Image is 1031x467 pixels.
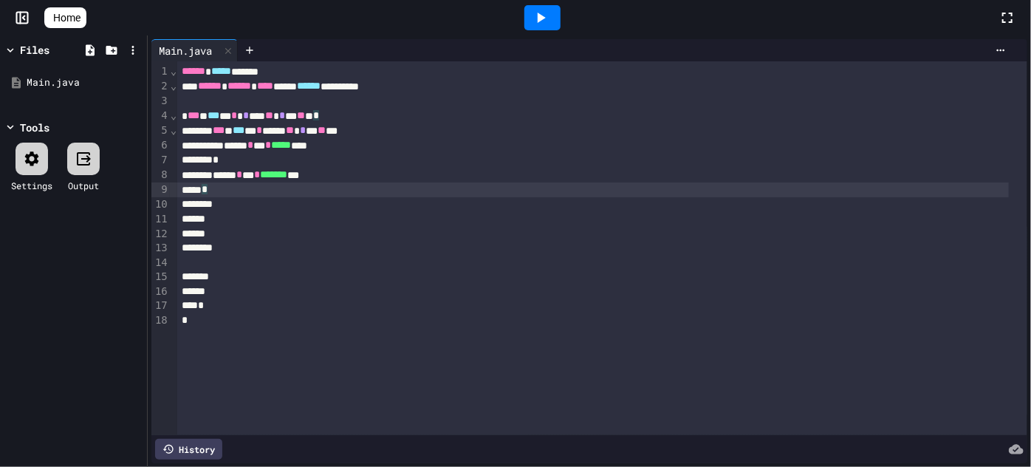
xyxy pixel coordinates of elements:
[151,94,170,109] div: 3
[20,42,49,58] div: Files
[151,79,170,94] div: 2
[27,75,142,90] div: Main.java
[11,179,52,192] div: Settings
[44,7,86,28] a: Home
[151,64,170,79] div: 1
[151,39,238,61] div: Main.java
[151,138,170,153] div: 6
[155,439,222,460] div: History
[53,10,81,25] span: Home
[151,227,170,242] div: 12
[151,212,170,227] div: 11
[151,241,170,256] div: 13
[170,65,177,77] span: Fold line
[151,123,170,138] div: 5
[151,153,170,168] div: 7
[151,197,170,212] div: 10
[170,109,177,121] span: Fold line
[20,120,49,135] div: Tools
[151,284,170,299] div: 16
[151,168,170,183] div: 8
[151,256,170,270] div: 14
[151,43,219,58] div: Main.java
[68,179,99,192] div: Output
[151,270,170,284] div: 15
[170,124,177,136] span: Fold line
[170,80,177,92] span: Fold line
[151,299,170,313] div: 17
[151,313,170,328] div: 18
[151,183,170,197] div: 9
[151,109,170,123] div: 4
